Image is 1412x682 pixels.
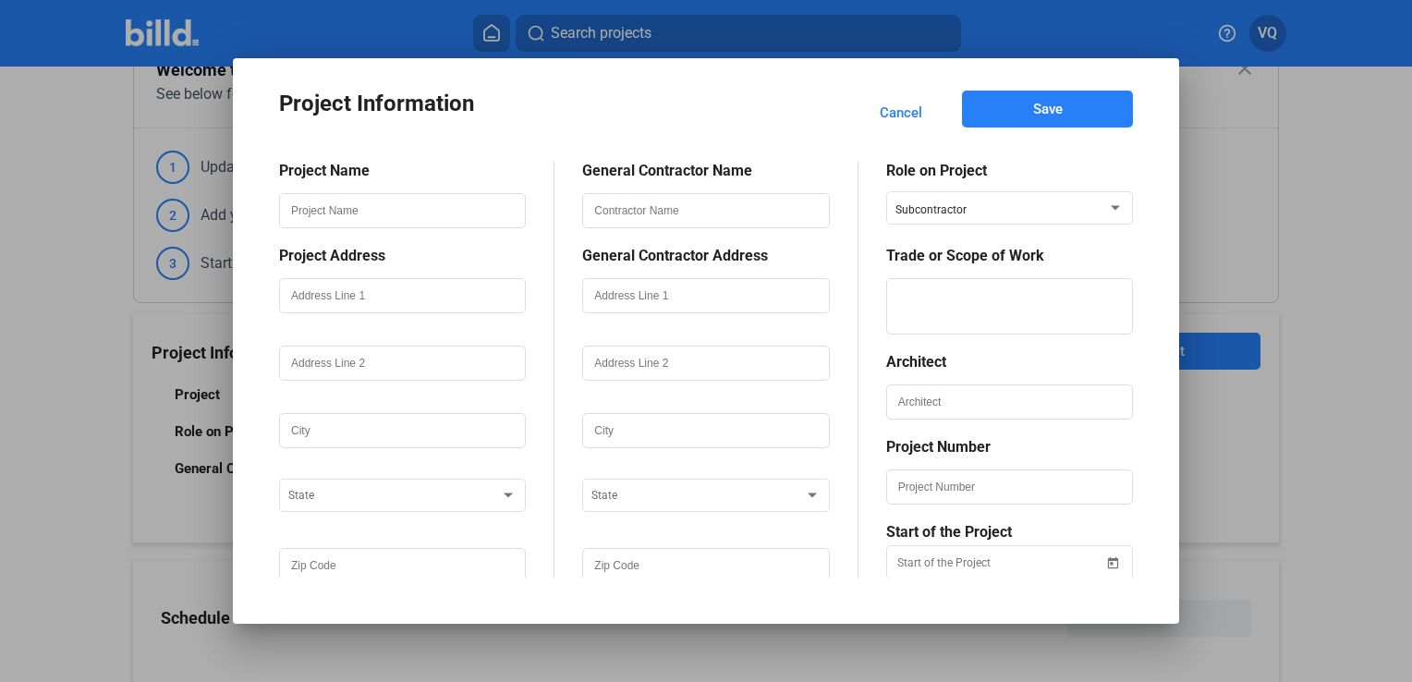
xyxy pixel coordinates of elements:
[583,279,828,312] input: Address Line 1
[886,162,1133,179] div: Role on Project
[279,91,474,116] span: Project Information
[887,470,1132,504] input: Project Number
[887,385,1132,419] input: Architect
[897,552,1104,574] input: Start of the Project
[583,549,828,582] input: Zip Code
[280,414,525,447] input: City
[583,194,828,227] input: Contractor Name
[886,438,1133,456] div: Project Number
[280,549,525,582] input: Zip Code
[880,104,922,122] span: Cancel
[582,162,829,179] div: General Contractor Name
[583,414,828,447] input: City
[886,247,1133,264] div: Trade or Scope of Work
[279,162,526,179] div: Project Name
[279,247,526,264] div: Project Address
[1104,542,1123,561] button: Open calendar
[280,279,525,312] input: Address Line 1
[886,353,1133,371] div: Architect
[895,203,967,216] span: Subcontractor
[962,91,1133,128] button: Save
[582,247,829,264] div: General Contractor Address
[886,523,1133,541] div: Start of the Project
[280,194,525,227] input: Project Name
[858,91,943,134] button: Cancel
[280,347,525,380] input: Address Line 2
[583,347,828,380] input: Address Line 2
[1033,100,1063,118] span: Save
